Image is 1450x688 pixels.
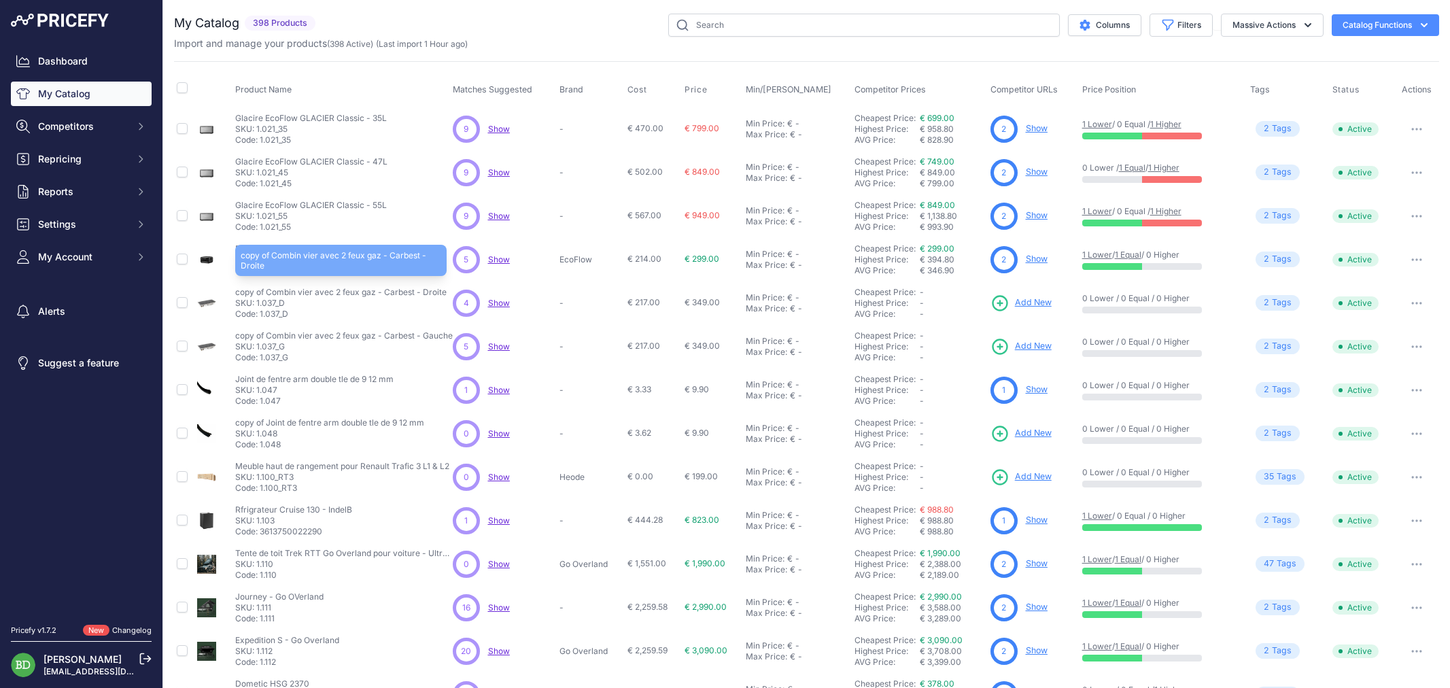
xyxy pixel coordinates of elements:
span: Brand [559,84,583,94]
a: Show [488,124,510,134]
a: Cheapest Price: [855,287,916,297]
span: - [920,330,924,341]
span: € 349.00 [685,297,720,307]
a: Cheapest Price: [855,635,916,645]
span: Active [1332,253,1379,266]
a: 1 Higher [1150,119,1181,129]
span: € 1,138.80 [920,211,957,221]
div: - [793,205,799,216]
button: Massive Actions [1221,14,1324,37]
a: Show [488,428,510,438]
span: € 349.00 [685,341,720,351]
span: - [920,352,924,362]
a: € 749.00 [920,156,954,167]
nav: Sidebar [11,49,152,608]
span: s [1287,296,1292,309]
div: € 993.90 [920,222,985,233]
p: 0 Lower / 0 Equal / 0 Higher [1082,337,1237,347]
div: AVG Price: [855,352,920,363]
div: - [793,118,799,129]
a: Show [488,385,510,395]
span: € 394.80 [920,254,954,264]
a: Cheapest Price: [855,330,916,341]
div: Max Price: [746,173,787,184]
span: Tag [1256,252,1300,267]
span: s [1287,427,1292,440]
span: 2 [1001,123,1006,135]
a: Show [488,646,510,656]
div: Min Price: [746,423,784,434]
a: Cheapest Price: [855,243,916,254]
p: - [559,167,622,178]
p: - [559,211,622,222]
div: Max Price: [746,216,787,227]
p: copy of Joint de fentre arm double tle de 9 12 mm [235,417,424,428]
div: € [790,129,795,140]
span: 1 [1002,384,1005,396]
span: 2 [1001,210,1006,222]
a: 1 Lower [1082,511,1112,521]
span: Show [488,298,510,308]
span: - [920,298,924,308]
div: Min Price: [746,379,784,390]
h2: My Catalog [174,14,239,33]
a: My Catalog [11,82,152,106]
span: Tag [1256,208,1300,224]
a: € 699.00 [920,113,954,123]
a: Show [488,559,510,569]
span: € 799.00 [685,123,719,133]
input: Search [668,14,1060,37]
a: 1 Lower [1082,554,1112,564]
span: € 3.62 [627,428,651,438]
a: 1 Lower [1082,119,1112,129]
a: Add New [990,337,1052,356]
p: SKU: 1.047 [235,385,394,396]
div: Highest Price: [855,254,920,265]
span: Competitor URLs [990,84,1058,94]
span: Active [1332,427,1379,441]
div: € [790,216,795,227]
div: - [793,423,799,434]
div: copy of Combin vier avec 2 feux gaz - Carbest - Droite [235,245,447,276]
a: Dashboard [11,49,152,73]
span: - [920,341,924,351]
p: - [559,298,622,309]
span: 9 [464,167,468,179]
div: Min Price: [746,118,784,129]
span: 2 [1264,340,1269,353]
a: 1 Lower [1082,206,1112,216]
a: € 299.00 [920,243,954,254]
div: AVG Price: [855,309,920,320]
span: € 470.00 [627,123,663,133]
span: 2 [1264,166,1269,179]
p: 0 Lower / 0 Equal / 0 Higher [1082,293,1237,304]
div: - [795,260,802,271]
div: € [790,173,795,184]
a: Show [1026,645,1048,655]
span: - [920,374,924,384]
a: Cheapest Price: [855,156,916,167]
div: - [795,129,802,140]
div: € [790,303,795,314]
span: Competitor Prices [855,84,926,94]
div: - [793,379,799,390]
span: Tag [1256,121,1300,137]
div: - [795,390,802,401]
button: Settings [11,212,152,237]
span: s [1287,122,1292,135]
button: My Account [11,245,152,269]
span: 2 [1001,254,1006,266]
span: Settings [38,218,127,231]
div: € [787,423,793,434]
span: Matches Suggested [453,84,532,94]
div: € [787,162,793,173]
p: Import and manage your products [174,37,468,50]
a: Show [488,211,510,221]
button: Competitors [11,114,152,139]
span: 2 [1264,296,1269,309]
button: Status [1332,84,1362,95]
span: € 9.90 [685,384,709,394]
div: € [790,390,795,401]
